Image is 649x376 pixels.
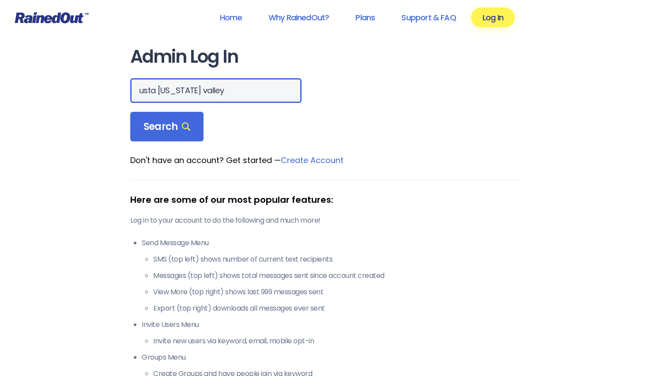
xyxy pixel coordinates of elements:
h1: Admin Log In [130,47,519,67]
a: Home [208,8,253,27]
a: Plans [344,8,386,27]
li: Invite Users Menu [142,319,519,346]
li: Export (top right) downloads all messages ever sent [153,303,519,314]
p: Log in to your account to do the following and much more! [130,215,519,226]
a: Support & FAQ [390,8,467,27]
li: Invite new users via keyword, email, mobile opt-in [153,336,519,346]
li: Send Message Menu [142,238,519,314]
a: Why RainedOut? [257,8,341,27]
li: SMS (top left) shows number of current text recipients [153,254,519,265]
a: Log In [471,8,515,27]
li: View More (top right) shows last 999 messages sent [153,287,519,297]
li: Messages (top left) shows total messages sent since account created [153,270,519,281]
span: Search [143,121,190,133]
a: Create Account [281,155,343,166]
input: Search Orgs… [130,78,302,103]
div: Here are some of our most popular features: [130,193,519,206]
div: Search [130,112,204,142]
